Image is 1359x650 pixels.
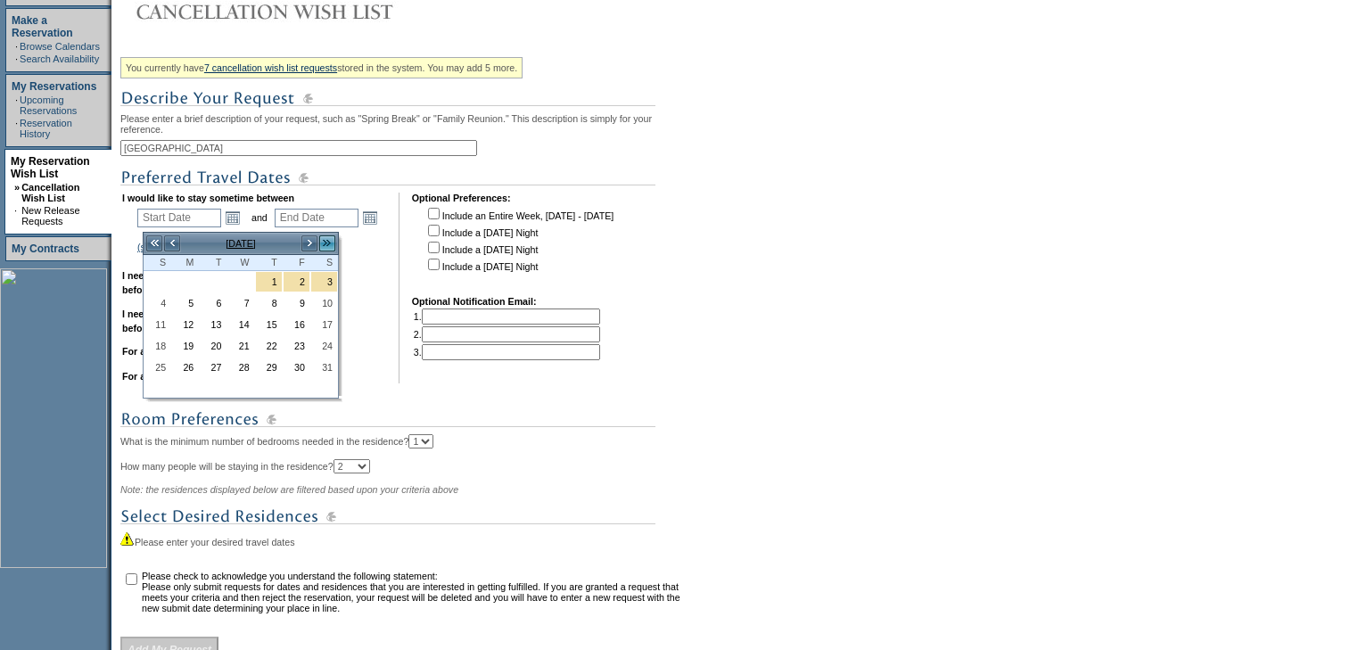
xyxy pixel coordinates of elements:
td: · [14,205,20,226]
a: My Reservation Wish List [11,155,90,180]
td: Wednesday, January 07, 2026 [226,292,254,314]
td: Tuesday, January 20, 2026 [199,335,226,357]
td: New Year's Holiday [255,271,283,292]
a: 8 [256,293,282,313]
td: Monday, January 05, 2026 [171,292,199,314]
img: subTtlRoomPreferences.gif [120,408,655,431]
td: and [249,205,270,230]
th: Saturday [310,255,338,271]
a: 25 [144,358,170,377]
b: I would like to stay sometime between [122,193,294,203]
th: Thursday [255,255,283,271]
a: 6 [200,293,226,313]
input: Date format: M/D/Y. Shortcut keys: [T] for Today. [UP] or [.] for Next Day. [DOWN] or [,] for Pre... [137,209,221,227]
a: My Contracts [12,243,79,255]
b: For a minimum of [122,346,202,357]
td: Wednesday, January 28, 2026 [226,357,254,378]
a: Cancellation Wish List [21,182,79,203]
span: Note: the residences displayed below are filtered based upon your criteria above [120,484,458,495]
td: Monday, January 26, 2026 [171,357,199,378]
a: 3 [311,272,337,292]
td: · [15,95,18,116]
td: Tuesday, January 06, 2026 [199,292,226,314]
b: I need a minimum of [122,270,214,281]
div: You currently have stored in the system. You may add 5 more. [120,57,523,78]
div: Please enter your desired travel dates [120,531,687,547]
a: 23 [284,336,309,356]
a: < [163,234,181,252]
a: Make a Reservation [12,14,73,39]
td: Saturday, January 17, 2026 [310,314,338,335]
a: 12 [172,315,198,334]
td: Monday, January 19, 2026 [171,335,199,357]
td: Monday, January 12, 2026 [171,314,199,335]
a: 30 [284,358,309,377]
td: Friday, January 30, 2026 [283,357,310,378]
a: 26 [172,358,198,377]
a: 20 [200,336,226,356]
a: Upcoming Reservations [20,95,77,116]
a: 2 [284,272,309,292]
a: 22 [256,336,282,356]
a: 4 [144,293,170,313]
th: Wednesday [226,255,254,271]
td: Thursday, January 22, 2026 [255,335,283,357]
td: Friday, January 09, 2026 [283,292,310,314]
td: Sunday, January 25, 2026 [144,357,171,378]
a: >> [318,234,336,252]
b: For a maximum of [122,371,204,382]
a: My Reservations [12,80,96,93]
a: 24 [311,336,337,356]
th: Monday [171,255,199,271]
img: icon_alert2.gif [120,531,135,546]
td: 1. [414,309,600,325]
th: Tuesday [199,255,226,271]
th: Sunday [144,255,171,271]
a: 16 [284,315,309,334]
a: 27 [200,358,226,377]
a: 17 [311,315,337,334]
td: Please check to acknowledge you understand the following statement: Please only submit requests f... [142,571,685,613]
a: Browse Calendars [20,41,100,52]
td: New Year's Holiday [310,271,338,292]
td: Wednesday, January 14, 2026 [226,314,254,335]
a: << [145,234,163,252]
a: New Release Requests [21,205,79,226]
a: Open the calendar popup. [223,208,243,227]
b: » [14,182,20,193]
a: 5 [172,293,198,313]
td: Sunday, January 11, 2026 [144,314,171,335]
a: 9 [284,293,309,313]
td: Saturday, January 24, 2026 [310,335,338,357]
a: 31 [311,358,337,377]
a: 7 cancellation wish list requests [204,62,337,73]
td: [DATE] [181,234,301,253]
td: Sunday, January 04, 2026 [144,292,171,314]
td: · [15,41,18,52]
a: Open the calendar popup. [360,208,380,227]
a: 15 [256,315,282,334]
a: 13 [200,315,226,334]
td: Thursday, January 15, 2026 [255,314,283,335]
td: New Year's Holiday [283,271,310,292]
td: Thursday, January 08, 2026 [255,292,283,314]
a: 10 [311,293,337,313]
td: Friday, January 23, 2026 [283,335,310,357]
th: Friday [283,255,310,271]
a: Search Availability [20,53,99,64]
a: 18 [144,336,170,356]
a: 14 [227,315,253,334]
a: 29 [256,358,282,377]
b: Optional Notification Email: [412,296,537,307]
a: 19 [172,336,198,356]
input: Date format: M/D/Y. Shortcut keys: [T] for Today. [UP] or [.] for Next Day. [DOWN] or [,] for Pre... [275,209,358,227]
td: Tuesday, January 13, 2026 [199,314,226,335]
td: Sunday, January 18, 2026 [144,335,171,357]
td: · [15,53,18,64]
a: 1 [256,272,282,292]
td: Thursday, January 29, 2026 [255,357,283,378]
td: Tuesday, January 27, 2026 [199,357,226,378]
td: Include an Entire Week, [DATE] - [DATE] Include a [DATE] Night Include a [DATE] Night Include a [... [424,205,614,284]
td: Saturday, January 31, 2026 [310,357,338,378]
a: (show holiday calendar) [137,242,238,252]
